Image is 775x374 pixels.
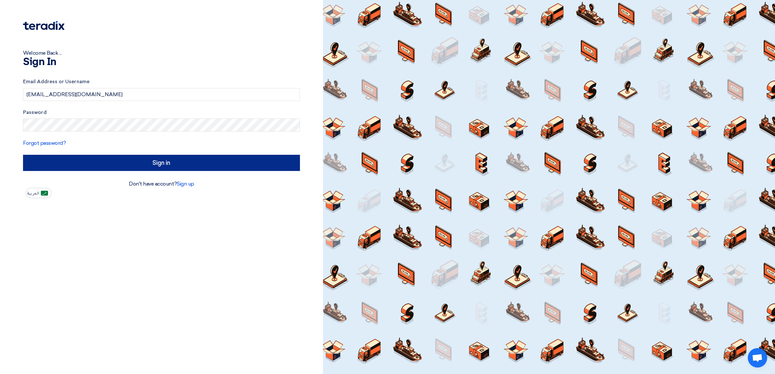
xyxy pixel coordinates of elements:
h1: Sign In [23,57,300,67]
div: Welcome Back ... [23,49,300,57]
label: Password [23,109,300,116]
img: Teradix logo [23,21,65,30]
a: Sign up [177,181,194,187]
div: Don't have account? [23,180,300,188]
img: ar-AR.png [41,191,48,196]
button: العربية [26,188,52,198]
a: Forgot password? [23,140,66,146]
label: Email Address or Username [23,78,300,85]
input: Enter your business email or username [23,88,300,101]
div: Open chat [748,348,767,368]
span: العربية [27,191,39,196]
input: Sign in [23,155,300,171]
